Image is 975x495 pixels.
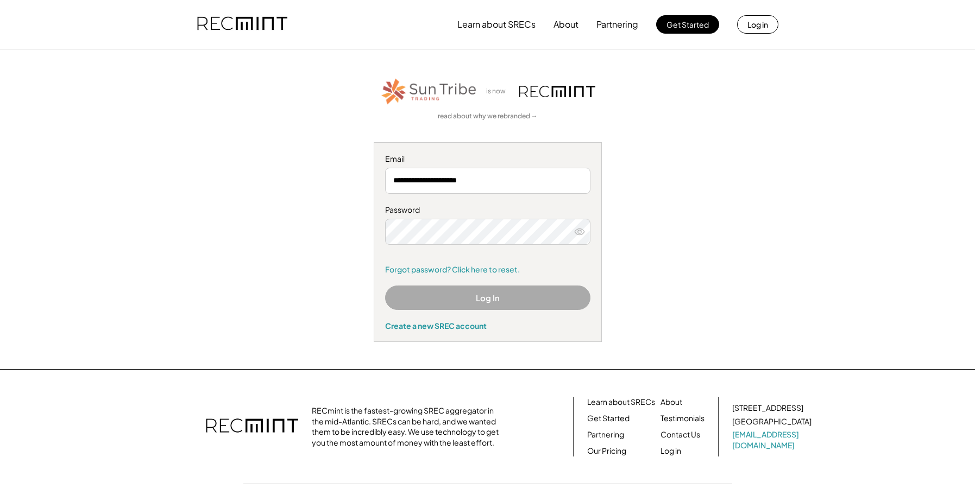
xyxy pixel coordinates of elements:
button: Get Started [656,15,719,34]
a: Our Pricing [587,446,626,456]
img: STT_Horizontal_Logo%2B-%2BColor.png [380,77,478,106]
button: Log In [385,285,590,310]
div: [GEOGRAPHIC_DATA] [732,416,812,427]
a: Testimonials [661,413,704,424]
div: Create a new SREC account [385,321,590,331]
a: [EMAIL_ADDRESS][DOMAIN_NAME] [732,429,814,450]
img: recmint-logotype%403x.png [206,408,298,446]
div: Email [385,154,590,164]
div: RECmint is the fastest-growing SREC aggregator in the mid-Atlantic. SRECs can be hard, and we wan... [312,405,505,448]
div: Password [385,205,590,215]
div: is now [483,87,514,96]
a: About [661,397,682,408]
a: Partnering [587,429,624,440]
button: Log in [737,15,778,34]
img: recmint-logotype%403x.png [197,6,287,43]
a: Contact Us [661,429,700,440]
a: Learn about SRECs [587,397,655,408]
img: recmint-logotype%403x.png [519,86,595,97]
a: read about why we rebranded → [438,112,538,121]
button: Learn about SRECs [457,14,536,35]
button: Partnering [596,14,638,35]
a: Get Started [587,413,630,424]
button: About [553,14,578,35]
a: Forgot password? Click here to reset. [385,264,590,275]
div: [STREET_ADDRESS] [732,403,803,414]
a: Log in [661,446,681,456]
